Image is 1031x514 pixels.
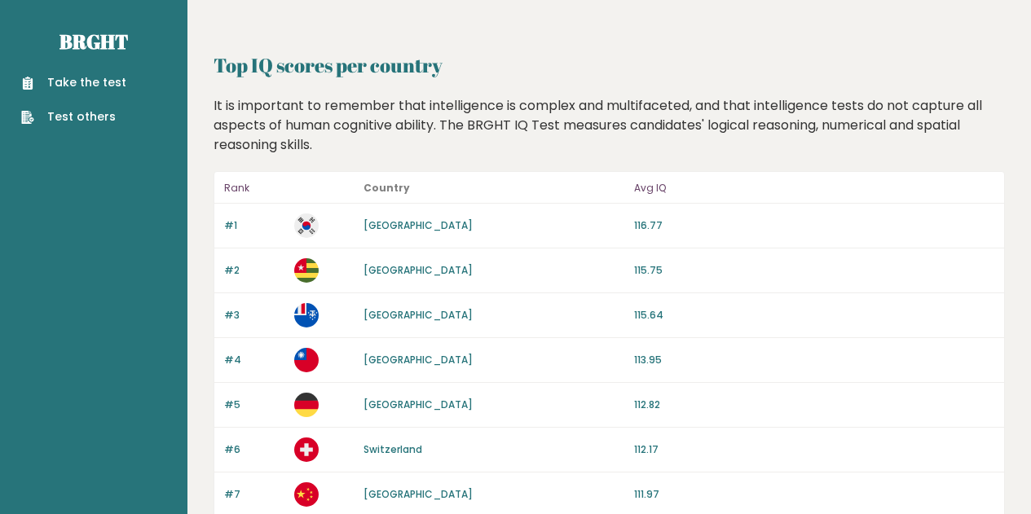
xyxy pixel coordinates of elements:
[634,398,994,412] p: 112.82
[294,393,319,417] img: de.svg
[634,442,994,457] p: 112.17
[21,74,126,91] a: Take the test
[294,258,319,283] img: tg.svg
[224,353,284,367] p: #4
[294,437,319,462] img: ch.svg
[294,482,319,507] img: cn.svg
[208,96,1011,155] div: It is important to remember that intelligence is complex and multifaceted, and that intelligence ...
[59,29,128,55] a: Brght
[294,303,319,327] img: tf.svg
[224,263,284,278] p: #2
[294,348,319,372] img: tw.svg
[363,487,473,501] a: [GEOGRAPHIC_DATA]
[363,218,473,232] a: [GEOGRAPHIC_DATA]
[224,218,284,233] p: #1
[634,353,994,367] p: 113.95
[224,178,284,198] p: Rank
[363,398,473,411] a: [GEOGRAPHIC_DATA]
[224,308,284,323] p: #3
[363,263,473,277] a: [GEOGRAPHIC_DATA]
[21,108,126,125] a: Test others
[363,181,410,195] b: Country
[634,308,994,323] p: 115.64
[363,442,422,456] a: Switzerland
[224,487,284,502] p: #7
[294,213,319,238] img: kr.svg
[224,398,284,412] p: #5
[214,51,1005,80] h2: Top IQ scores per country
[634,218,994,233] p: 116.77
[634,263,994,278] p: 115.75
[224,442,284,457] p: #6
[363,308,473,322] a: [GEOGRAPHIC_DATA]
[363,353,473,367] a: [GEOGRAPHIC_DATA]
[634,178,994,198] p: Avg IQ
[634,487,994,502] p: 111.97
